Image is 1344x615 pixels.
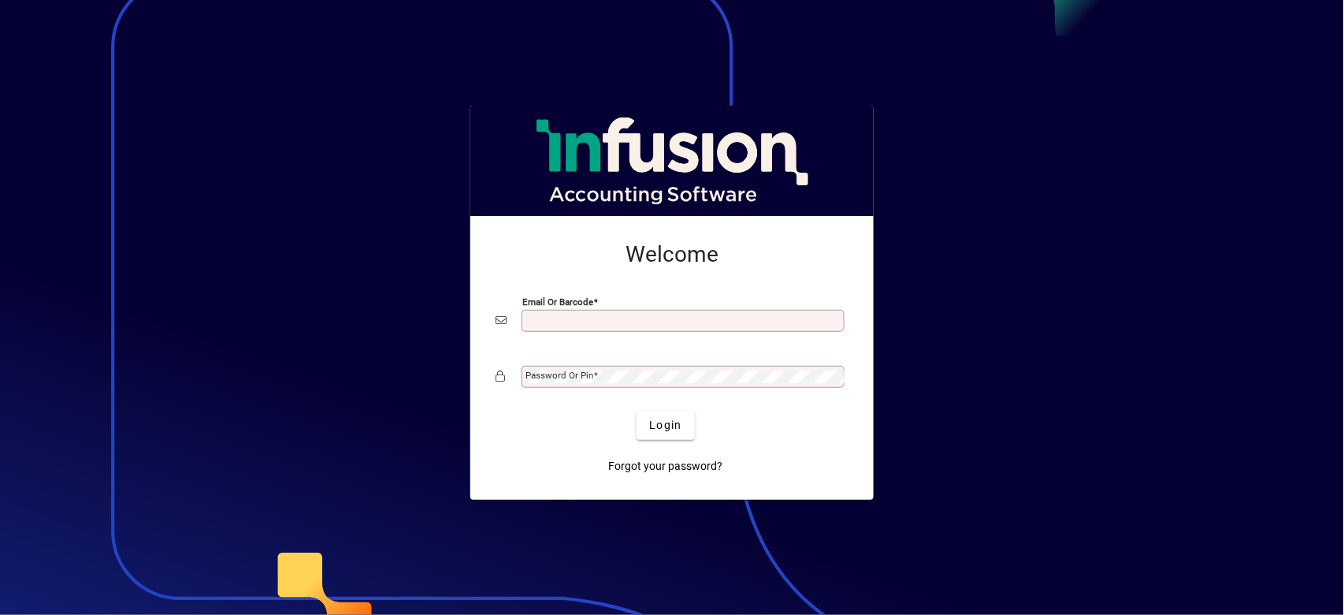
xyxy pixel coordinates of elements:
[609,458,723,475] span: Forgot your password?
[649,417,681,434] span: Login
[525,370,593,381] mat-label: Password or Pin
[637,412,694,440] button: Login
[522,296,593,307] mat-label: Email or Barcode
[603,453,730,481] a: Forgot your password?
[496,241,848,268] h2: Welcome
